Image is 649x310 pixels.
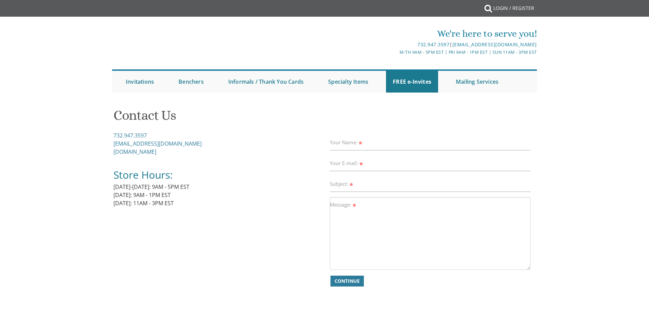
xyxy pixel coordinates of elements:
[113,132,147,139] a: 732.947.3597
[359,162,362,165] img: Required
[113,131,325,215] div: [DATE]-[DATE]: 9AM - 5PM EST [DATE]: 9AM - 1PM EST [DATE]: 11AM - 3PM EST
[330,180,354,187] label: Subject:
[119,71,161,93] a: Invitations
[330,276,364,287] button: Continue
[113,140,202,147] a: [EMAIL_ADDRESS][DOMAIN_NAME]
[335,278,360,284] span: Continue
[113,108,536,128] h1: Contact Us
[113,148,156,156] a: [DOMAIN_NAME]
[350,183,353,186] img: Required
[417,41,449,48] a: 732.947.3597
[172,71,211,93] a: Benchers
[330,160,364,167] label: Your E-mail:
[254,40,537,49] div: |
[221,71,310,93] a: Informals / Thank You Cards
[113,169,325,181] h2: Store Hours:
[330,139,363,146] label: Your Name:
[254,49,537,56] div: M-Th 9am - 5pm EST | Fri 9am - 1pm EST | Sun 11am - 3pm EST
[330,201,357,208] label: Message:
[452,41,537,48] a: [EMAIL_ADDRESS][DOMAIN_NAME]
[353,204,356,207] img: Required
[359,142,362,145] img: Required
[386,71,438,93] a: FREE e-Invites
[449,71,505,93] a: Mailing Services
[321,71,375,93] a: Specialty Items
[254,27,537,40] div: We're here to serve you!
